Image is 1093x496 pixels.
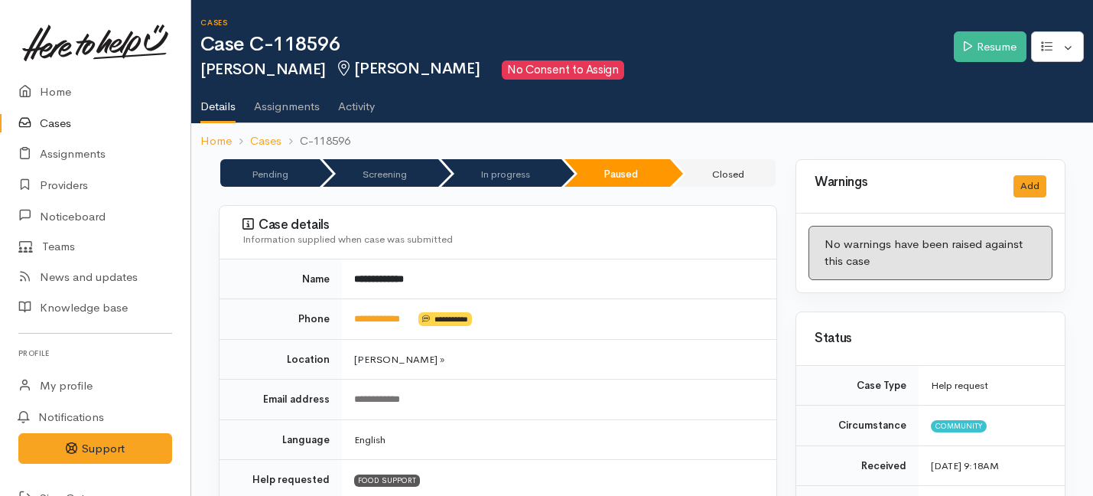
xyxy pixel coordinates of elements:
[931,459,999,472] time: [DATE] 9:18AM
[564,159,669,187] li: Paused
[342,419,776,460] td: English
[1013,175,1046,197] button: Add
[796,406,919,446] td: Circumstance
[220,339,342,380] td: Location
[815,331,1046,346] h3: Status
[441,159,561,187] li: In progress
[323,159,438,187] li: Screening
[254,80,320,122] a: Assignments
[808,226,1052,280] div: No warnings have been raised against this case
[502,60,624,80] span: No Consent to Assign
[18,343,172,364] h6: Profile
[200,80,236,124] a: Details
[200,60,954,80] h2: [PERSON_NAME]
[354,475,420,487] span: FOOD SUPPORT
[200,18,954,27] h6: Cases
[815,175,995,190] h3: Warnings
[220,380,342,420] td: Email address
[673,159,776,187] li: Closed
[250,132,281,150] a: Cases
[200,132,232,150] a: Home
[18,433,172,465] button: Support
[796,445,919,486] td: Received
[200,34,954,56] h1: Case C-118596
[242,217,758,233] h3: Case details
[220,259,342,299] td: Name
[335,59,480,78] span: [PERSON_NAME]
[242,232,758,247] div: Information supplied when case was submitted
[931,420,987,432] span: Community
[220,419,342,460] td: Language
[954,31,1026,63] a: Resume
[220,299,342,340] td: Phone
[338,80,375,122] a: Activity
[796,366,919,406] td: Case Type
[191,123,1093,159] nav: breadcrumb
[354,353,444,366] span: [PERSON_NAME] »
[281,132,350,150] li: C-118596
[919,366,1065,406] td: Help request
[220,159,320,187] li: Pending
